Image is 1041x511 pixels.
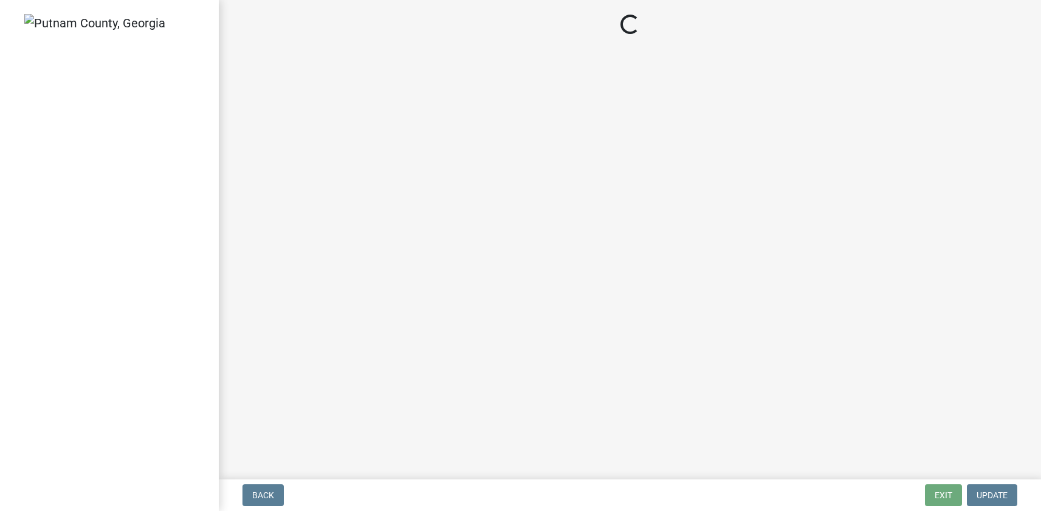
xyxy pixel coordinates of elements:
[977,490,1008,500] span: Update
[252,490,274,500] span: Back
[242,484,284,506] button: Back
[967,484,1017,506] button: Update
[24,14,165,32] img: Putnam County, Georgia
[925,484,962,506] button: Exit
